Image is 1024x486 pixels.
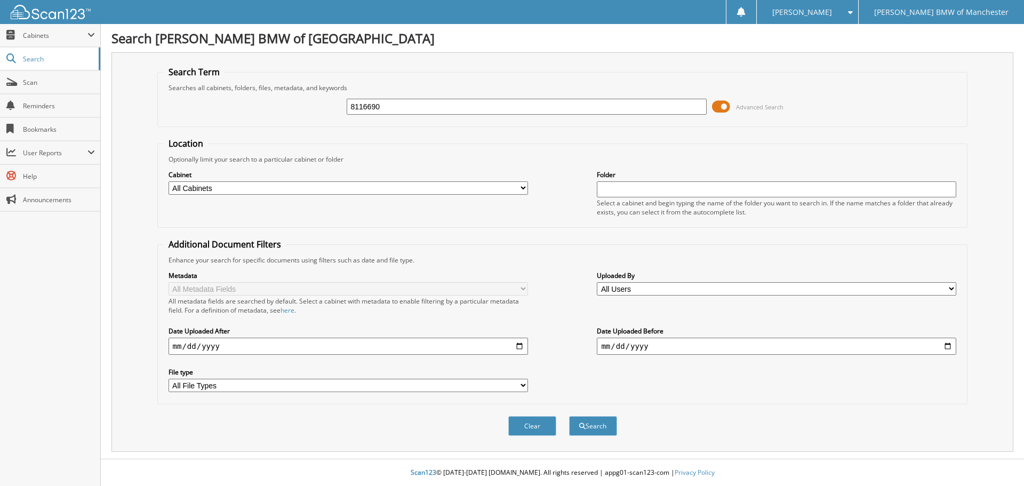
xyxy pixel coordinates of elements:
span: Scan [23,78,95,87]
div: Select a cabinet and begin typing the name of the folder you want to search in. If the name match... [597,198,956,217]
button: Search [569,416,617,436]
span: Bookmarks [23,125,95,134]
div: Enhance your search for specific documents using filters such as date and file type. [163,256,962,265]
input: end [597,338,956,355]
legend: Search Term [163,66,225,78]
span: Reminders [23,101,95,110]
iframe: Chat Widget [971,435,1024,486]
span: [PERSON_NAME] [772,9,832,15]
span: Search [23,54,93,63]
img: scan123-logo-white.svg [11,5,91,19]
legend: Additional Document Filters [163,238,286,250]
label: File type [169,368,528,377]
span: User Reports [23,148,87,157]
span: Cabinets [23,31,87,40]
div: Optionally limit your search to a particular cabinet or folder [163,155,962,164]
div: All metadata fields are searched by default. Select a cabinet with metadata to enable filtering b... [169,297,528,315]
label: Folder [597,170,956,179]
button: Clear [508,416,556,436]
label: Cabinet [169,170,528,179]
a: here [281,306,294,315]
input: start [169,338,528,355]
span: Scan123 [411,468,436,477]
span: Announcements [23,195,95,204]
label: Metadata [169,271,528,280]
span: Advanced Search [736,103,783,111]
div: © [DATE]-[DATE] [DOMAIN_NAME]. All rights reserved | appg01-scan123-com | [101,460,1024,486]
span: Help [23,172,95,181]
label: Date Uploaded Before [597,326,956,336]
label: Uploaded By [597,271,956,280]
a: Privacy Policy [675,468,715,477]
h1: Search [PERSON_NAME] BMW of [GEOGRAPHIC_DATA] [111,29,1013,47]
legend: Location [163,138,209,149]
span: [PERSON_NAME] BMW of Manchester [874,9,1009,15]
label: Date Uploaded After [169,326,528,336]
div: Searches all cabinets, folders, files, metadata, and keywords [163,83,962,92]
